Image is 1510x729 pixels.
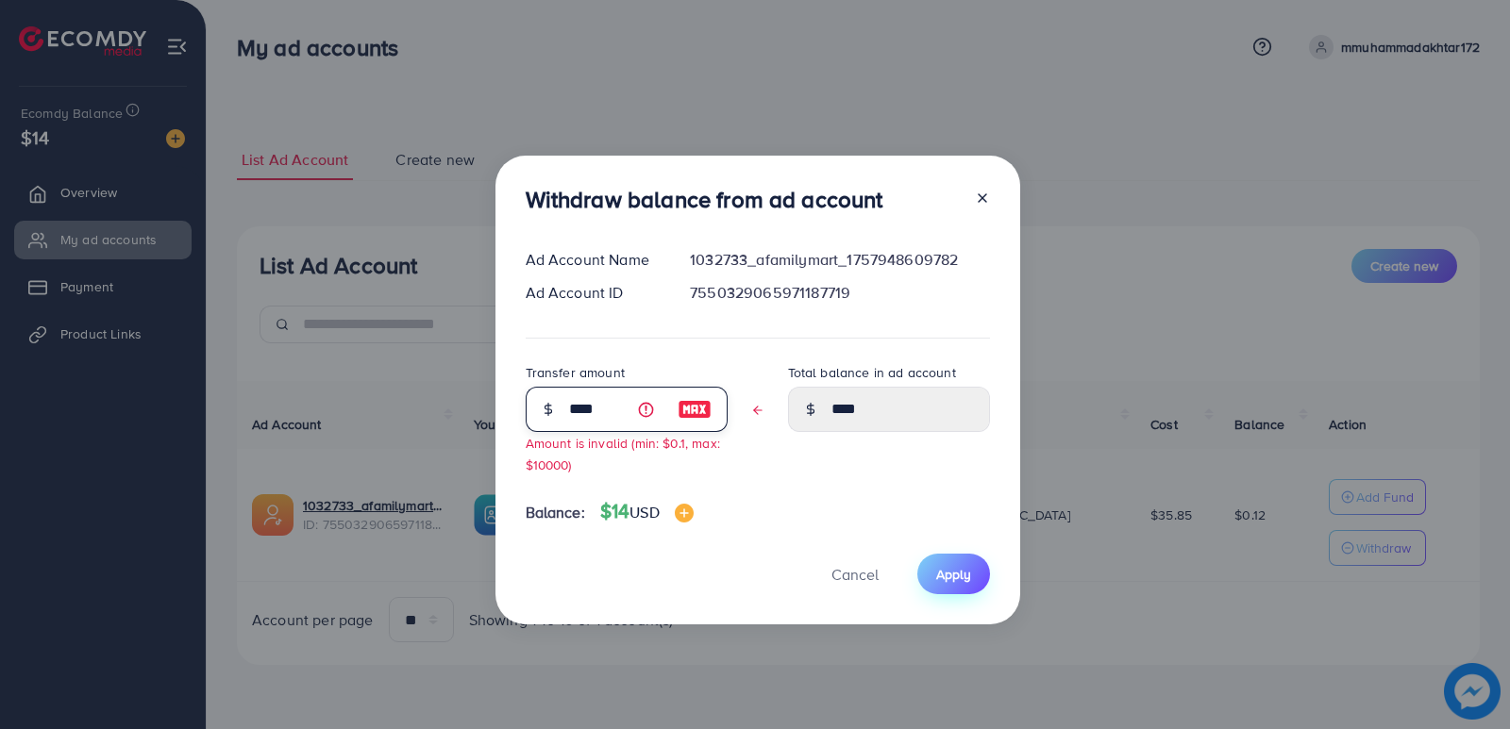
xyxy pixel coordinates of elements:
span: Cancel [831,564,879,585]
h4: $14 [600,500,694,523]
span: USD [629,502,659,522]
span: Apply [936,565,971,584]
div: Ad Account ID [511,282,676,304]
div: 7550329065971187719 [675,282,1004,304]
label: Total balance in ad account [788,363,956,382]
button: Cancel [808,554,902,594]
img: image [678,398,712,421]
button: Apply [917,554,990,594]
div: 1032733_afamilymart_1757948609782 [675,249,1004,271]
h3: Withdraw balance from ad account [526,186,883,213]
label: Transfer amount [526,363,625,382]
div: Ad Account Name [511,249,676,271]
img: image [675,504,694,522]
small: Amount is invalid (min: $0.1, max: $10000) [526,434,720,473]
span: Balance: [526,502,585,523]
